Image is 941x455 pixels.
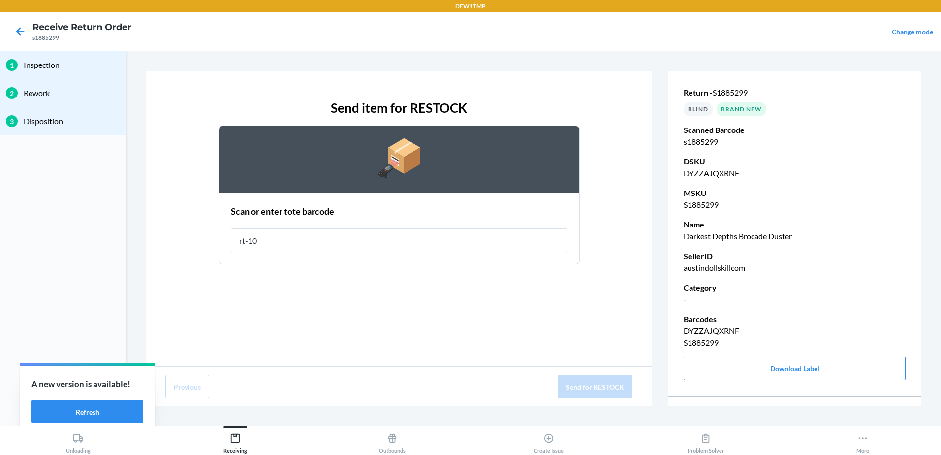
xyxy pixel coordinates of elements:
[784,426,941,454] button: More
[684,156,906,167] p: DSKU
[684,199,906,211] p: S1885299
[231,205,334,218] h2: Scan or enter tote barcode
[684,357,906,380] button: Download Label
[684,282,906,293] p: Category
[24,115,120,127] p: Disposition
[31,378,143,390] p: A new version is available!
[66,429,91,454] div: Unloading
[713,88,748,97] span: s1885299
[31,400,143,423] button: Refresh
[717,102,766,116] div: Brand New
[331,98,467,118] h3: Send item for RESTOCK
[157,426,314,454] button: Receiving
[24,59,120,71] p: Inspection
[627,426,784,454] button: Problem Solver
[314,426,470,454] button: Outbounds
[32,33,131,42] div: s1885299
[684,337,906,349] p: S1885299
[684,293,906,305] p: -
[455,2,486,11] p: DFW1TMP
[684,262,906,274] p: austindollskillcom
[684,124,906,136] p: Scanned Barcode
[32,21,131,33] h4: Receive Return Order
[6,59,18,71] div: 1
[470,426,627,454] button: Create Issue
[684,167,906,179] p: DYZZAJQXRNF
[684,325,906,337] p: DYZZAJQXRNF
[165,375,209,398] button: Previous
[684,250,906,262] p: SellerID
[688,429,724,454] div: Problem Solver
[6,87,18,99] div: 2
[6,115,18,127] div: 3
[684,230,906,242] p: Darkest Depths Brocade Duster
[684,219,906,230] p: Name
[24,87,120,99] p: Rework
[558,375,632,398] button: Send for RESTOCK
[684,187,906,199] p: MSKU
[856,429,869,454] div: More
[684,313,906,325] p: Barcodes
[684,87,906,98] p: Return -
[684,136,906,148] p: s1885299
[231,228,567,252] input: Scan or enter tote barcode
[684,102,713,116] div: BLIND
[534,429,564,454] div: Create Issue
[223,429,247,454] div: Receiving
[379,429,406,454] div: Outbounds
[892,28,933,36] a: Change mode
